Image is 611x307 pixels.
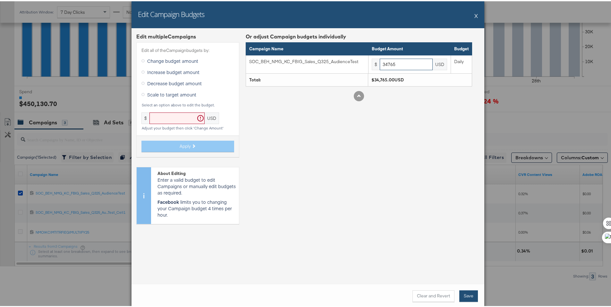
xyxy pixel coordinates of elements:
th: Budget Amount [369,41,451,54]
span: Decrease budget amount [147,79,202,85]
p: limits you to changing your Campaign budget 4 times per hour. [157,197,236,217]
div: About Editing [157,169,236,175]
div: $ [141,111,149,123]
div: Edit multiple Campaign s [136,32,239,39]
button: Save [459,289,478,301]
div: USD [205,111,219,123]
span: Scale to target amount [147,90,196,96]
button: X [474,8,478,21]
label: Edit all of the Campaign budgets by: [141,46,234,52]
p: Enter a valid budget to edit Campaigns or manually edit budgets as required. [157,175,236,195]
div: $ [372,57,380,69]
div: Total: [249,76,365,82]
span: Increase budget amount [147,68,199,74]
th: Budget [451,41,472,54]
button: Clear and Revert [412,289,454,301]
div: USD [433,57,447,69]
div: Or adjust Campaign budgets individually [246,32,472,39]
div: $34,765.00USD [371,76,469,82]
div: SOC_BEH_NMG_KC_FBIG_Sales_Q325_AudienceTest [249,57,365,63]
span: Change budget amount [147,56,198,63]
th: Campaign Name [246,41,369,54]
h2: Edit Campaign Budgets [138,8,204,18]
div: Select an option above to edit the budget. [141,102,234,106]
div: Adjust your budget then click 'Change Amount' [141,125,234,129]
td: Daily [451,54,472,72]
strong: Facebook [157,197,179,204]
